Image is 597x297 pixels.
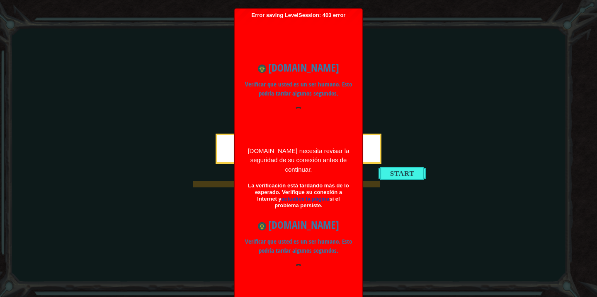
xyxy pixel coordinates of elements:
div: [DOMAIN_NAME] necesita revisar la seguridad de su conexión antes de continuar. [245,146,352,175]
a: actualice la página [282,196,330,202]
div: La verificación está tardando más de lo esperado. Verifique su conexión a Internet y si el proble... [248,182,349,208]
img: Ícono para www.ozaria.com [258,222,266,230]
button: Start [379,167,426,180]
h1: [DOMAIN_NAME] [245,60,352,76]
img: Ícono para www.ozaria.com [258,65,266,73]
h1: [DOMAIN_NAME] [245,217,352,233]
p: Verificar que usted es un ser humano. Esto podría tardar algunos segundos. [245,237,352,256]
p: Verificar que usted es un ser humano. Esto podría tardar algunos segundos. [245,80,352,98]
